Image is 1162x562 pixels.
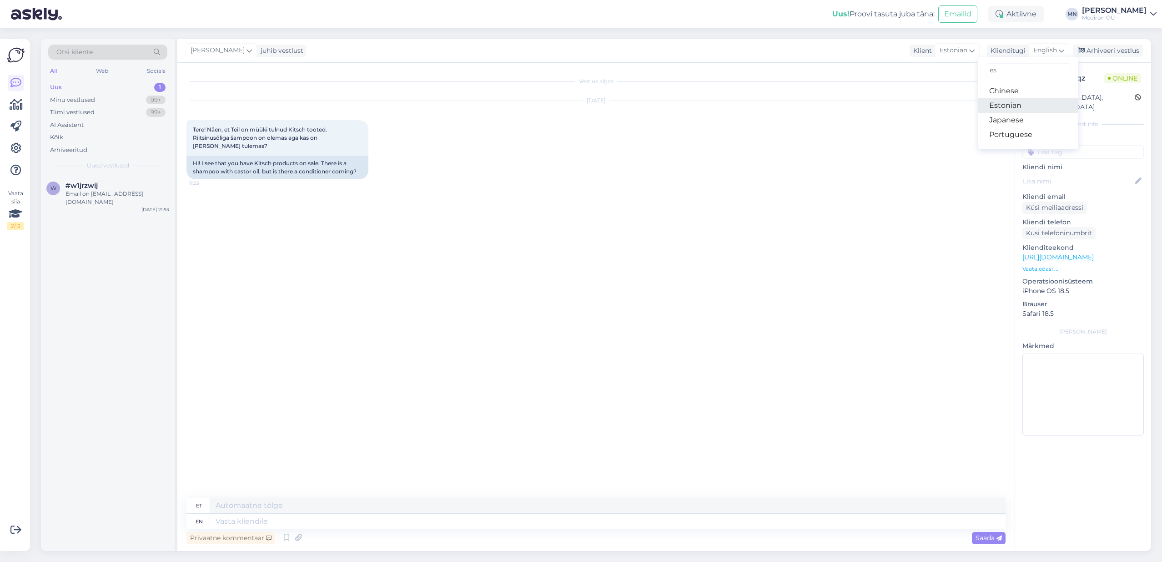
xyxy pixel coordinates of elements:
[1104,73,1141,83] span: Online
[1022,286,1144,296] p: iPhone OS 18.5
[50,185,56,192] span: w
[978,127,1078,142] a: Portuguese
[1073,45,1143,57] div: Arhiveeri vestlus
[1022,162,1144,172] p: Kliendi nimi
[1022,243,1144,253] p: Klienditeekond
[146,96,166,105] div: 99+
[50,133,63,142] div: Kõik
[1022,145,1144,159] input: Lisa tag
[1082,14,1147,21] div: Mediron OÜ
[1033,46,1057,56] span: English
[48,65,59,77] div: All
[154,83,166,92] div: 1
[1082,7,1157,21] a: [PERSON_NAME]Mediron OÜ
[186,532,275,544] div: Privaatne kommentaar
[189,180,223,187] span: 11:35
[832,9,935,20] div: Proovi tasuta juba täna:
[1025,93,1135,112] div: [GEOGRAPHIC_DATA], [GEOGRAPHIC_DATA]
[1082,7,1147,14] div: [PERSON_NAME]
[7,189,24,230] div: Vaata siia
[1023,176,1133,186] input: Lisa nimi
[976,534,1002,542] span: Saada
[1022,253,1094,261] a: [URL][DOMAIN_NAME]
[1066,8,1078,20] div: MN
[978,84,1078,98] a: Chinese
[193,126,328,149] span: Tere! Näen, et Teil on müüki tulnud Kitsch tooted. Riitsinusõliga šampoon on olemas aga kas on [P...
[1022,202,1087,214] div: Küsi meiliaadressi
[1022,277,1144,286] p: Operatsioonisüsteem
[141,206,169,213] div: [DATE] 21:53
[186,77,1006,86] div: Vestlus algas
[938,5,977,23] button: Emailid
[1022,134,1144,143] p: Kliendi tag'id
[1022,192,1144,202] p: Kliendi email
[7,222,24,230] div: 2 / 3
[65,190,169,206] div: Email on [EMAIL_ADDRESS][DOMAIN_NAME]
[65,182,98,190] span: #w1jrzwij
[988,6,1044,22] div: Aktiivne
[1022,227,1096,239] div: Küsi telefoninumbrit
[978,113,1078,127] a: Japanese
[145,65,167,77] div: Socials
[1022,299,1144,309] p: Brauser
[50,121,84,130] div: AI Assistent
[1022,328,1144,336] div: [PERSON_NAME]
[1022,218,1144,227] p: Kliendi telefon
[1022,309,1144,319] p: Safari 18.5
[987,46,1026,56] div: Klienditugi
[196,514,203,529] div: en
[50,96,95,105] div: Minu vestlused
[146,108,166,117] div: 99+
[832,10,850,18] b: Uus!
[87,162,129,170] span: Uued vestlused
[1022,120,1144,128] div: Kliendi info
[910,46,932,56] div: Klient
[257,46,303,56] div: juhib vestlust
[7,46,25,64] img: Askly Logo
[56,47,93,57] span: Otsi kliente
[94,65,110,77] div: Web
[186,96,1006,105] div: [DATE]
[50,146,87,155] div: Arhiveeritud
[1022,341,1144,351] p: Märkmed
[940,46,967,56] span: Estonian
[186,156,368,179] div: Hi! I see that you have Kitsch products on sale. There is a shampoo with castor oil, but is there...
[50,83,62,92] div: Uus
[978,98,1078,113] a: Estonian
[191,46,245,56] span: [PERSON_NAME]
[196,498,202,513] div: et
[50,108,95,117] div: Tiimi vestlused
[1022,265,1144,273] p: Vaata edasi ...
[986,63,1071,77] input: Kirjuta, millist tag'i otsid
